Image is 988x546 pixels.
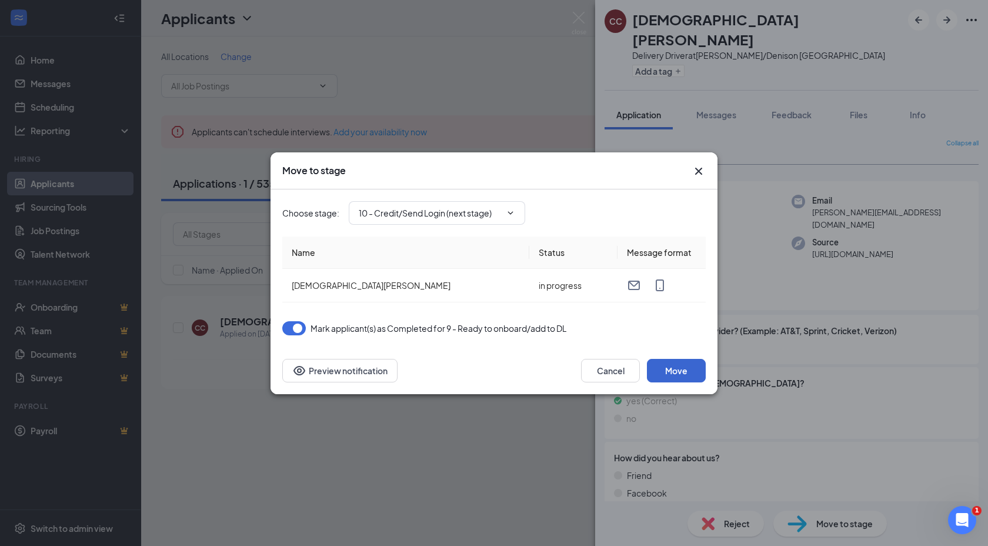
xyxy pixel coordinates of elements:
[311,321,566,335] span: Mark applicant(s) as Completed for 9 - Ready to onboard/add to DL
[653,278,667,292] svg: MobileSms
[581,359,640,382] button: Cancel
[529,237,617,269] th: Status
[647,359,706,382] button: Move
[292,280,450,291] span: [DEMOGRAPHIC_DATA][PERSON_NAME]
[972,506,982,515] span: 1
[282,207,339,219] span: Choose stage :
[292,364,306,378] svg: Eye
[627,278,641,292] svg: Email
[617,237,706,269] th: Message format
[948,506,976,534] iframe: Intercom live chat
[282,164,346,177] h3: Move to stage
[506,208,515,218] svg: ChevronDown
[692,164,706,178] svg: Cross
[282,359,398,382] button: Preview notificationEye
[692,164,706,178] button: Close
[282,237,529,269] th: Name
[529,269,617,302] td: in progress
